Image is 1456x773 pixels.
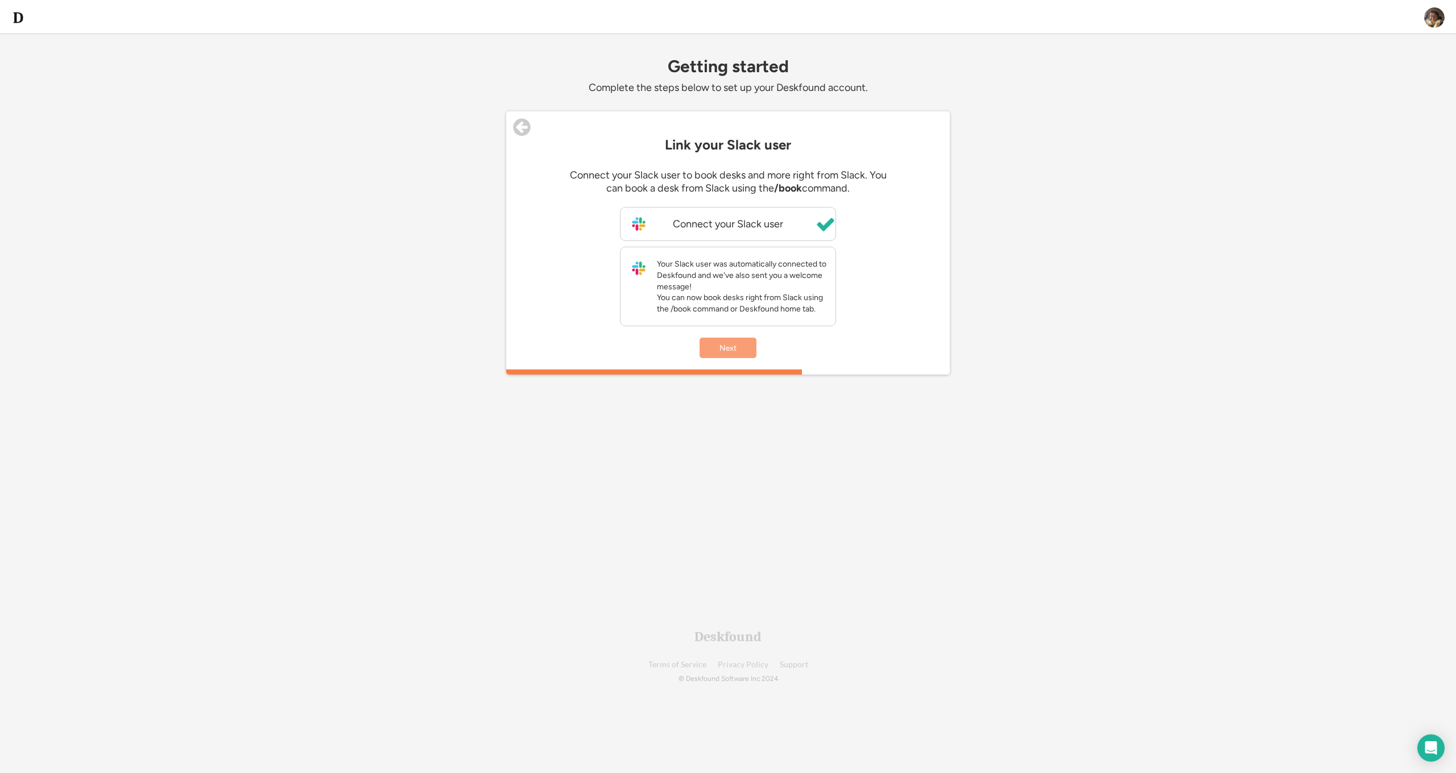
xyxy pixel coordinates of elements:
[506,57,950,76] div: Getting started
[508,369,948,375] div: 66.6666666666667%
[700,338,756,358] button: Next
[648,660,706,669] a: Terms of Service
[563,169,893,196] div: Connect your Slack user to book desks and more right from Slack. You can book a desk from Slack u...
[11,11,25,24] img: d-whitebg.png
[632,217,646,231] img: slack-logo-icon.png
[1424,7,1445,28] img: ACg8ocKydgsNWwB6gQ2sKc9va-VW6Bo5D2RysUHAnNP2aYVXZbrpa20=s96-c
[657,259,830,314] div: Your Slack user was automatically connected to Deskfound and we've also sent you a welcome messag...
[518,137,938,153] div: Link your Slack user
[780,660,808,669] a: Support
[1417,734,1445,762] div: Open Intercom Messenger
[665,218,791,231] div: Connect your Slack user
[774,182,802,194] strong: /book
[694,630,762,643] div: Deskfound
[718,660,768,669] a: Privacy Policy
[506,81,950,94] div: Complete the steps below to set up your Deskfound account.
[632,261,646,275] img: slack-logo-icon.png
